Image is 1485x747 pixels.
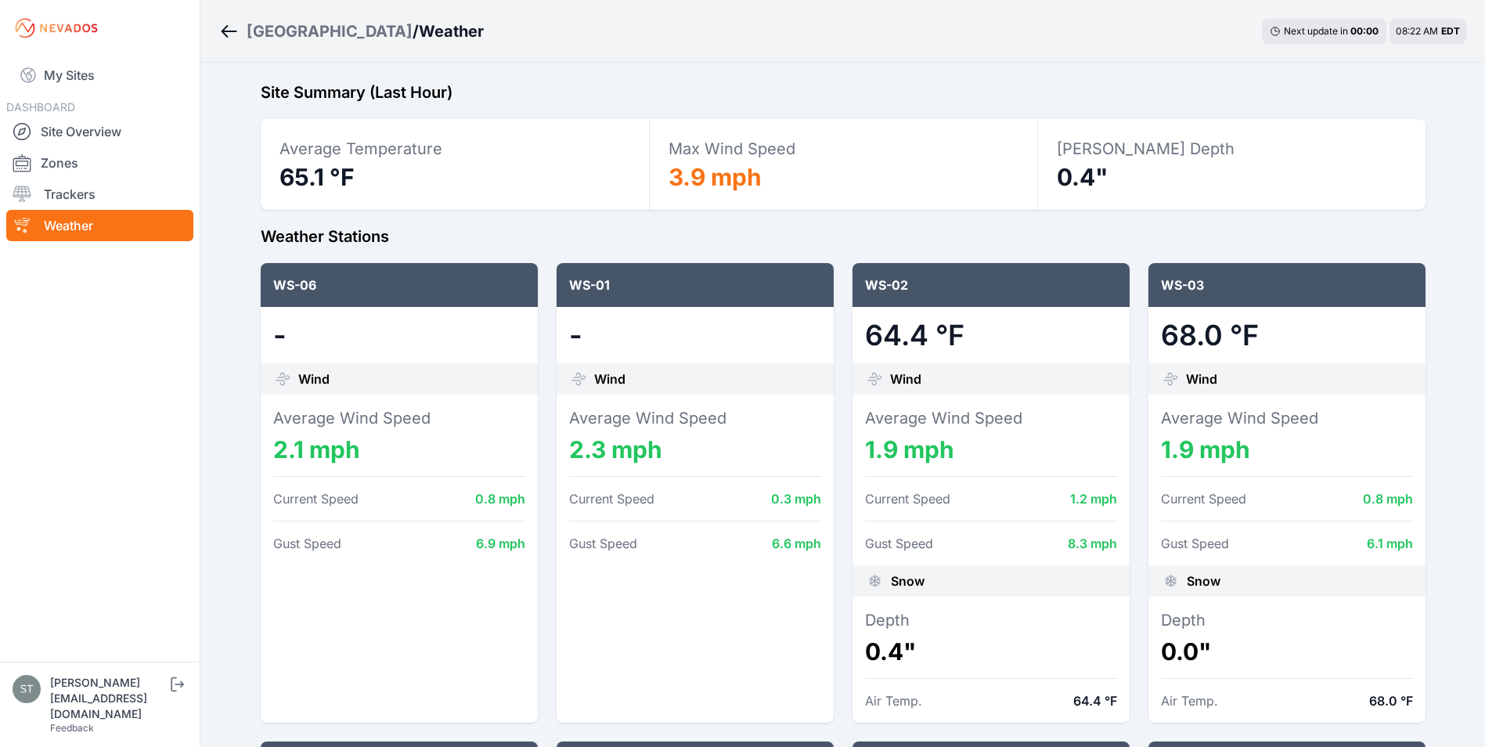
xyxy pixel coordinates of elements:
[865,534,933,553] dt: Gust Speed
[852,263,1130,307] div: WS-02
[1161,319,1413,351] dd: 68.0 °F
[1068,534,1117,553] dd: 8.3 mph
[1057,139,1234,158] span: [PERSON_NAME] Depth
[865,435,1117,464] dd: 1.9 mph
[1367,534,1413,553] dd: 6.1 mph
[261,263,538,307] div: WS-06
[6,56,193,94] a: My Sites
[6,179,193,210] a: Trackers
[6,100,75,114] span: DASHBOARD
[1187,572,1220,590] span: Snow
[6,116,193,147] a: Site Overview
[1396,25,1438,37] span: 08:22 AM
[772,534,821,553] dd: 6.6 mph
[6,210,193,241] a: Weather
[594,370,625,388] span: Wind
[6,147,193,179] a: Zones
[273,489,359,508] dt: Current Speed
[13,675,41,703] img: steve@nevados.solar
[1284,25,1348,37] span: Next update in
[1161,534,1229,553] dt: Gust Speed
[1073,691,1117,710] dd: 64.4 °F
[890,370,921,388] span: Wind
[669,139,795,158] span: Max Wind Speed
[413,20,419,42] span: /
[219,11,484,52] nav: Breadcrumb
[50,722,94,734] a: Feedback
[261,81,1426,103] h2: Site Summary (Last Hour)
[1057,163,1108,191] span: 0.4"
[273,319,525,351] dd: -
[865,609,1117,631] dt: Depth
[1148,263,1426,307] div: WS-03
[279,163,355,191] span: 65.1 °F
[1441,25,1460,37] span: EDT
[1369,691,1413,710] dd: 68.0 °F
[1161,489,1246,508] dt: Current Speed
[865,319,1117,351] dd: 64.4 °F
[569,407,821,429] dt: Average Wind Speed
[1161,435,1413,464] dd: 1.9 mph
[279,139,442,158] span: Average Temperature
[1363,489,1413,508] dd: 0.8 mph
[669,163,762,191] span: 3.9 mph
[50,675,168,722] div: [PERSON_NAME][EMAIL_ADDRESS][DOMAIN_NAME]
[569,319,821,351] dd: -
[1161,637,1413,666] dd: 0.0"
[1161,407,1413,429] dt: Average Wind Speed
[419,20,484,42] h3: Weather
[13,16,100,41] img: Nevados
[247,20,413,42] a: [GEOGRAPHIC_DATA]
[273,407,525,429] dt: Average Wind Speed
[891,572,925,590] span: Snow
[1161,691,1218,710] dt: Air Temp.
[476,534,525,553] dd: 6.9 mph
[1350,25,1379,38] div: 00 : 00
[865,407,1117,429] dt: Average Wind Speed
[865,637,1117,666] dd: 0.4"
[273,435,525,464] dd: 2.1 mph
[475,489,525,508] dd: 0.8 mph
[557,263,834,307] div: WS-01
[569,435,821,464] dd: 2.3 mph
[771,489,821,508] dd: 0.3 mph
[569,534,637,553] dt: Gust Speed
[1186,370,1217,388] span: Wind
[569,489,654,508] dt: Current Speed
[273,534,341,553] dt: Gust Speed
[261,226,1426,247] h2: Weather Stations
[1070,489,1117,508] dd: 1.2 mph
[865,691,922,710] dt: Air Temp.
[298,370,330,388] span: Wind
[865,489,950,508] dt: Current Speed
[1161,609,1413,631] dt: Depth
